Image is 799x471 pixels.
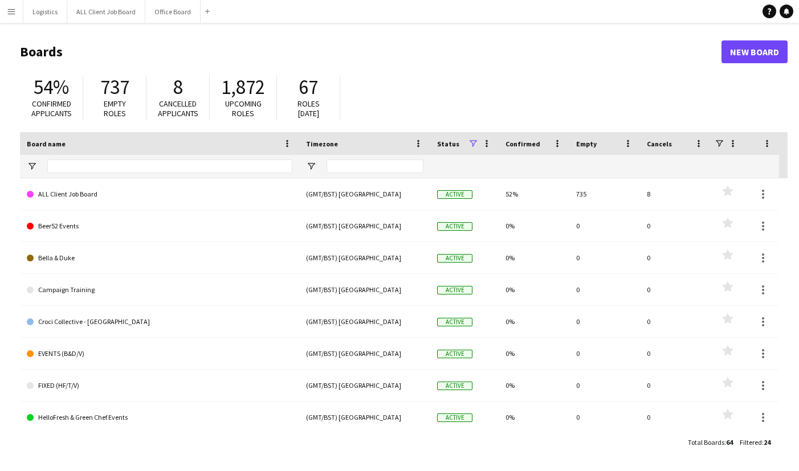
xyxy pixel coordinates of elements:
[299,370,430,401] div: (GMT/BST) [GEOGRAPHIC_DATA]
[688,431,733,453] div: :
[640,402,711,433] div: 0
[104,99,126,118] span: Empty roles
[499,370,569,401] div: 0%
[640,210,711,241] div: 0
[499,210,569,241] div: 0%
[27,402,292,433] a: HelloFresh & Green Chef Events
[437,382,472,390] span: Active
[299,210,430,241] div: (GMT/BST) [GEOGRAPHIC_DATA]
[221,75,265,100] span: 1,872
[499,242,569,273] div: 0%
[299,338,430,369] div: (GMT/BST) [GEOGRAPHIC_DATA]
[764,438,771,447] span: 24
[740,438,762,447] span: Filtered
[437,318,472,326] span: Active
[299,306,430,337] div: (GMT/BST) [GEOGRAPHIC_DATA]
[145,1,201,23] button: Office Board
[569,338,640,369] div: 0
[31,99,72,118] span: Confirmed applicants
[299,75,318,100] span: 67
[27,161,37,171] button: Open Filter Menu
[640,338,711,369] div: 0
[47,159,292,173] input: Board name Filter Input
[437,350,472,358] span: Active
[437,140,459,148] span: Status
[299,274,430,305] div: (GMT/BST) [GEOGRAPHIC_DATA]
[640,370,711,401] div: 0
[327,159,423,173] input: Timezone Filter Input
[499,338,569,369] div: 0%
[569,402,640,433] div: 0
[34,75,69,100] span: 54%
[569,274,640,305] div: 0
[27,242,292,274] a: Bella & Duke
[726,438,733,447] span: 64
[640,242,711,273] div: 0
[569,210,640,241] div: 0
[640,274,711,305] div: 0
[569,306,640,337] div: 0
[27,338,292,370] a: EVENTS (B&D/V)
[569,242,640,273] div: 0
[499,274,569,305] div: 0%
[158,99,198,118] span: Cancelled applicants
[67,1,145,23] button: ALL Client Job Board
[299,402,430,433] div: (GMT/BST) [GEOGRAPHIC_DATA]
[437,286,472,294] span: Active
[27,210,292,242] a: Beer52 Events
[437,190,472,199] span: Active
[27,274,292,306] a: Campaign Training
[437,254,472,263] span: Active
[569,370,640,401] div: 0
[23,1,67,23] button: Logistics
[27,370,292,402] a: FIXED (HF/T/V)
[640,306,711,337] div: 0
[576,140,597,148] span: Empty
[640,178,711,210] div: 8
[437,413,472,422] span: Active
[499,306,569,337] div: 0%
[20,43,721,60] h1: Boards
[688,438,724,447] span: Total Boards
[437,222,472,231] span: Active
[721,40,788,63] a: New Board
[506,140,540,148] span: Confirmed
[299,178,430,210] div: (GMT/BST) [GEOGRAPHIC_DATA]
[647,140,672,148] span: Cancels
[297,99,320,118] span: Roles [DATE]
[740,431,771,453] div: :
[499,178,569,210] div: 52%
[27,140,66,148] span: Board name
[27,178,292,210] a: ALL Client Job Board
[499,402,569,433] div: 0%
[100,75,129,100] span: 737
[225,99,262,118] span: Upcoming roles
[173,75,183,100] span: 8
[569,178,640,210] div: 735
[299,242,430,273] div: (GMT/BST) [GEOGRAPHIC_DATA]
[306,140,338,148] span: Timezone
[27,306,292,338] a: Croci Collective - [GEOGRAPHIC_DATA]
[306,161,316,171] button: Open Filter Menu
